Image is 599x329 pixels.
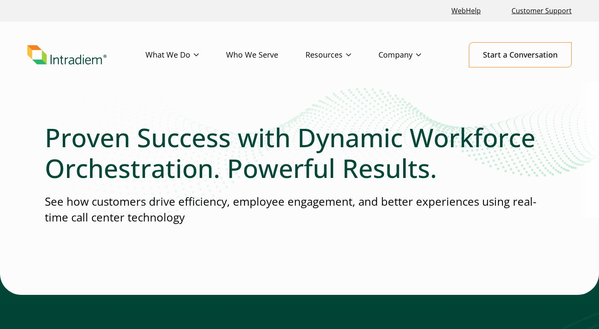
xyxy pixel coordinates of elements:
a: Company [378,43,448,67]
a: Resources [305,43,378,67]
a: What We Do [145,43,226,67]
a: Customer Support [508,2,575,20]
a: Link to homepage of Intradiem [27,45,145,65]
a: Start a Conversation [469,42,572,67]
h1: Proven Success with Dynamic Workforce Orchestration. Powerful Results. [45,122,554,183]
p: See how customers drive efficiency, employee engagement, and better experiences using real-time c... [45,194,554,226]
a: Who We Serve [226,43,305,67]
img: Intradiem [27,45,107,65]
a: Link opens in a new window [448,2,484,20]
